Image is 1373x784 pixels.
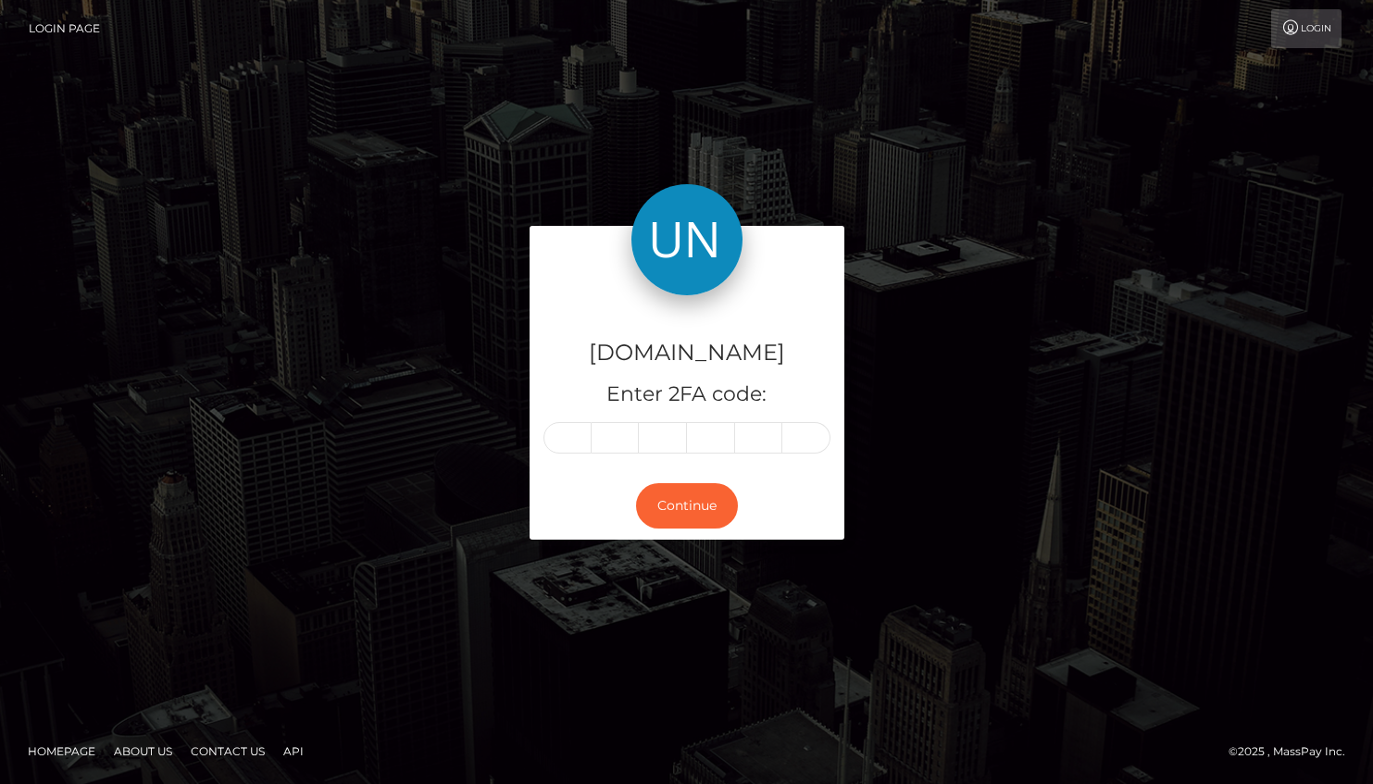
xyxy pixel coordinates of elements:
h5: Enter 2FA code: [543,380,830,409]
button: Continue [636,483,738,529]
a: Contact Us [183,737,272,765]
a: Homepage [20,737,103,765]
h4: [DOMAIN_NAME] [543,337,830,369]
a: Login [1271,9,1342,48]
a: About Us [106,737,180,765]
div: © 2025 , MassPay Inc. [1229,741,1359,762]
a: API [276,737,311,765]
img: Unlockt.me [631,184,743,295]
a: Login Page [29,9,100,48]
